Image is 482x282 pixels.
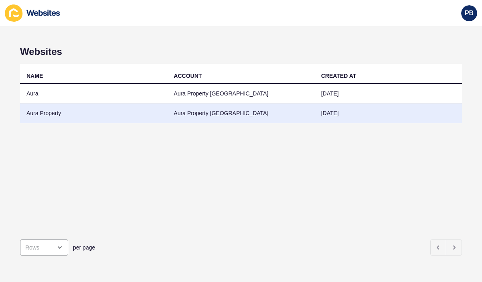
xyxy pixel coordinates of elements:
[73,243,95,252] span: per page
[20,239,68,256] div: open menu
[465,9,474,17] span: PB
[20,103,167,123] td: Aura Property
[315,84,462,103] td: [DATE]
[174,72,202,80] div: ACCOUNT
[26,72,43,80] div: NAME
[315,103,462,123] td: [DATE]
[20,46,462,57] h1: Websites
[20,84,167,103] td: Aura
[167,84,314,103] td: Aura Property [GEOGRAPHIC_DATA]
[167,103,314,123] td: Aura Property [GEOGRAPHIC_DATA]
[321,72,356,80] div: CREATED AT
